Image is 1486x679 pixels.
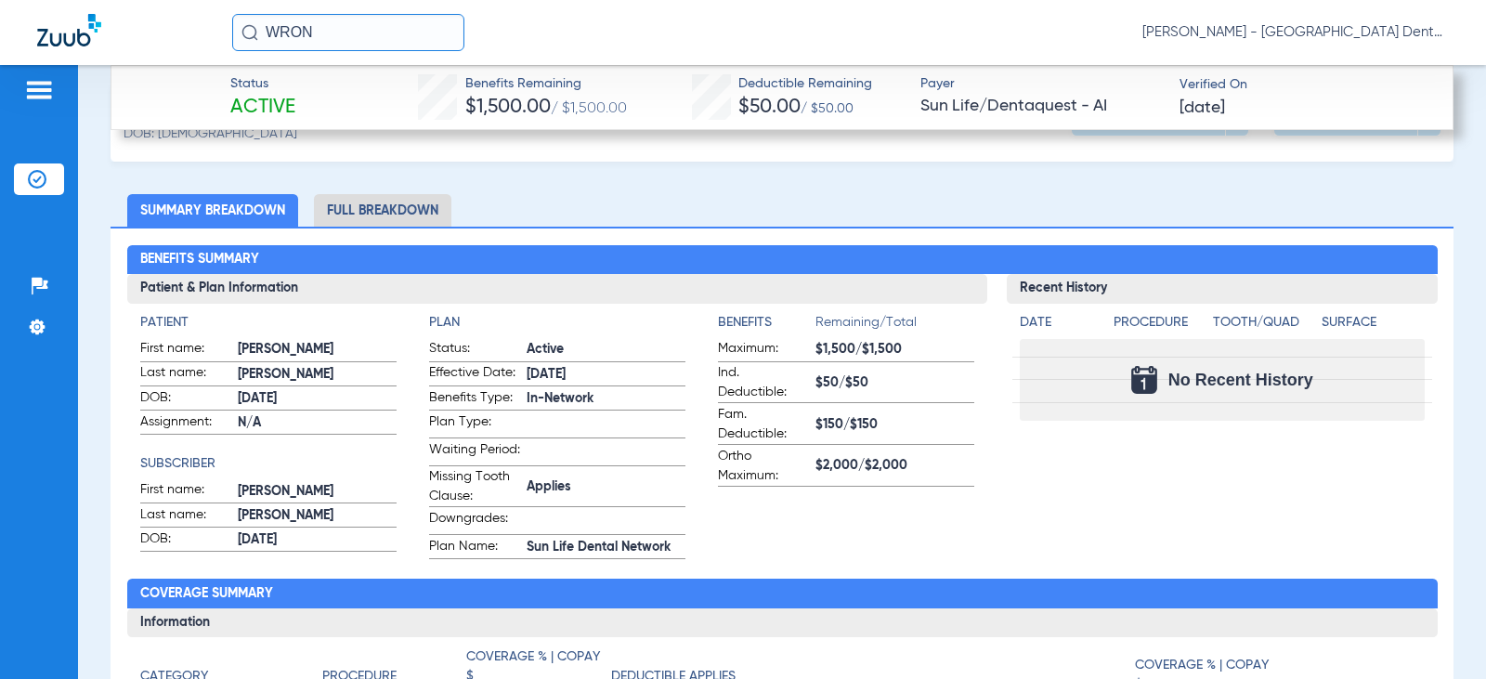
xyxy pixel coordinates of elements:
[1114,313,1206,339] app-breakdown-title: Procedure
[465,74,627,94] span: Benefits Remaining
[314,194,451,227] li: Full Breakdown
[429,537,520,559] span: Plan Name:
[429,363,520,385] span: Effective Date:
[815,313,974,339] span: Remaining/Total
[1072,110,1248,136] button: Sun Life Dental Network
[140,363,231,385] span: Last name:
[24,79,54,101] img: hamburger-icon
[140,313,397,333] h4: Patient
[1114,313,1206,333] h4: Procedure
[140,388,231,411] span: DOB:
[738,98,801,117] span: $50.00
[718,313,815,339] app-breakdown-title: Benefits
[920,95,1164,118] span: Sun Life/Dentaquest - AI
[718,363,809,402] span: Ind. Deductible:
[230,95,295,121] span: Active
[1213,313,1315,333] h4: Tooth/Quad
[920,74,1164,94] span: Payer
[1322,313,1424,333] h4: Surface
[37,14,101,46] img: Zuub Logo
[238,506,397,526] span: [PERSON_NAME]
[230,74,295,94] span: Status
[815,373,974,393] span: $50/$50
[241,24,258,41] img: Search Icon
[140,529,231,552] span: DOB:
[429,412,520,437] span: Plan Type:
[1020,313,1098,339] app-breakdown-title: Date
[527,538,685,557] span: Sun Life Dental Network
[815,415,974,435] span: $150/$150
[140,339,231,361] span: First name:
[1020,313,1098,333] h4: Date
[238,482,397,502] span: [PERSON_NAME]
[718,339,809,361] span: Maximum:
[238,530,397,550] span: [DATE]
[1168,371,1313,389] span: No Recent History
[238,340,397,359] span: [PERSON_NAME]
[238,389,397,409] span: [DATE]
[238,413,397,433] span: N/A
[801,102,854,115] span: / $50.00
[551,101,627,116] span: / $1,500.00
[140,505,231,528] span: Last name:
[1180,75,1423,95] span: Verified On
[140,480,231,503] span: First name:
[738,74,872,94] span: Deductible Remaining
[127,194,298,227] li: Summary Breakdown
[429,440,520,465] span: Waiting Period:
[1213,313,1315,339] app-breakdown-title: Tooth/Quad
[1274,110,1440,136] button: Save to PDF
[232,14,464,51] input: Search for patients
[429,313,685,333] h4: Plan
[429,509,520,534] span: Downgrades:
[1180,97,1225,120] span: [DATE]
[429,467,520,506] span: Missing Tooth Clause:
[124,124,297,144] span: DOB: [DEMOGRAPHIC_DATA]
[527,389,685,409] span: In-Network
[1131,366,1157,394] img: Calendar
[127,245,1438,275] h2: Benefits Summary
[238,365,397,385] span: [PERSON_NAME]
[815,456,974,476] span: $2,000/$2,000
[127,274,988,304] h3: Patient & Plan Information
[429,388,520,411] span: Benefits Type:
[527,365,685,385] span: [DATE]
[429,339,520,361] span: Status:
[1322,313,1424,339] app-breakdown-title: Surface
[527,477,685,497] span: Applies
[140,412,231,435] span: Assignment:
[718,405,809,444] span: Fam. Deductible:
[127,608,1438,638] h3: Information
[127,579,1438,608] h2: Coverage Summary
[140,454,397,474] h4: Subscriber
[465,98,551,117] span: $1,500.00
[1007,274,1437,304] h3: Recent History
[527,340,685,359] span: Active
[718,447,809,486] span: Ortho Maximum:
[1142,23,1449,42] span: [PERSON_NAME] - [GEOGRAPHIC_DATA] Dental Care
[718,313,815,333] h4: Benefits
[815,340,974,359] span: $1,500/$1,500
